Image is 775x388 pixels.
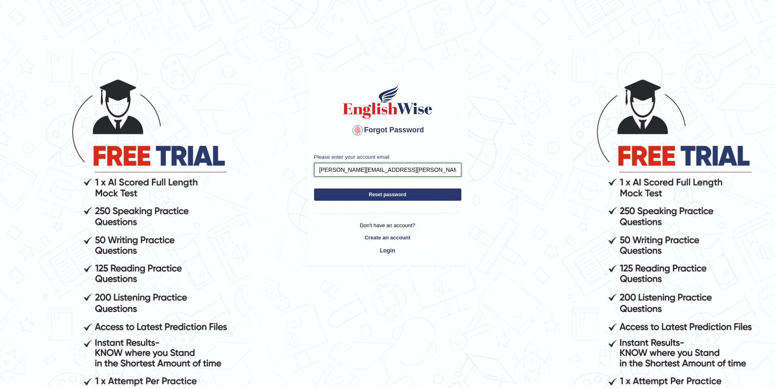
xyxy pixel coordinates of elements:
p: Don't have an account? [314,221,461,229]
a: Create an account [314,234,461,241]
label: Please enter your account email [314,153,390,161]
a: Login [314,243,461,257]
img: English Wise [341,83,434,120]
button: Reset password [314,189,461,201]
span: Forgot Password [351,126,424,134]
